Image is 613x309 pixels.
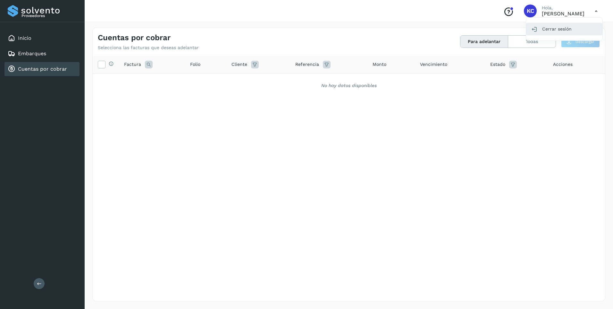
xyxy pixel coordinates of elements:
[526,23,602,35] div: Cerrar sesión
[21,13,77,18] p: Proveedores
[18,50,46,57] a: Embarques
[4,62,80,76] div: Cuentas por cobrar
[18,66,67,72] a: Cuentas por cobrar
[18,35,31,41] a: Inicio
[4,31,80,45] div: Inicio
[4,47,80,61] div: Embarques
